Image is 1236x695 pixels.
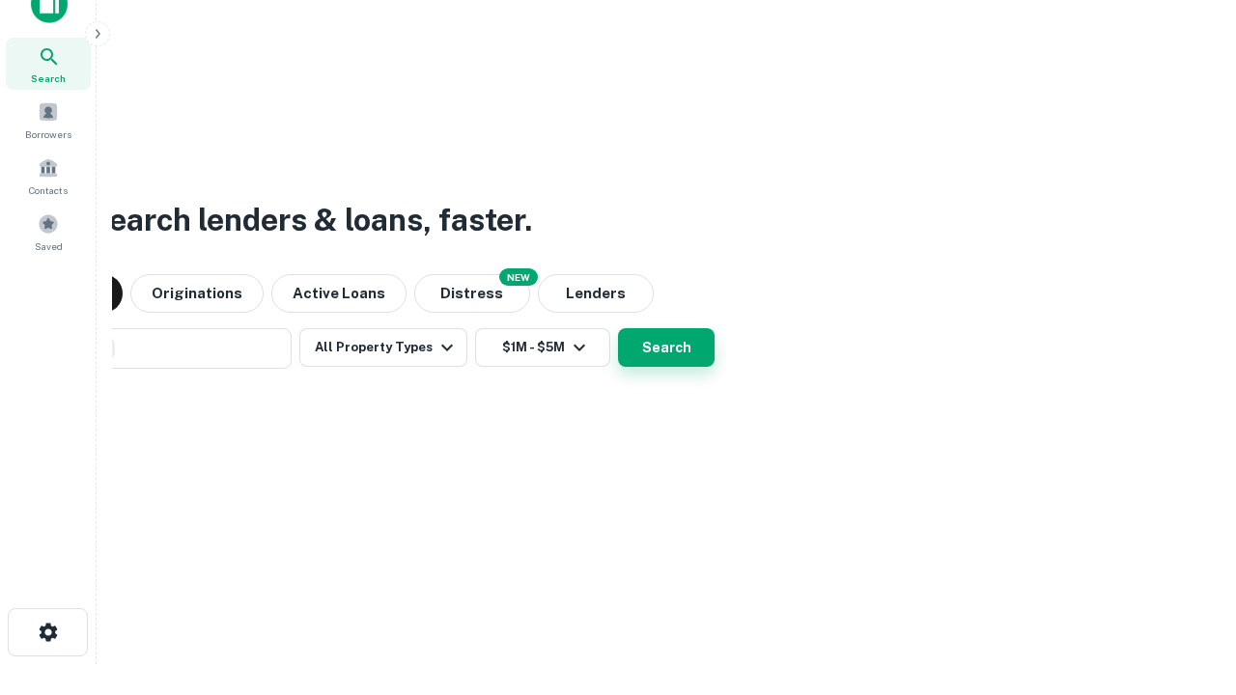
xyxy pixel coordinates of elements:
button: Originations [130,274,264,313]
a: Contacts [6,150,91,202]
a: Saved [6,206,91,258]
button: Lenders [538,274,654,313]
button: Search [618,328,715,367]
span: Borrowers [25,126,71,142]
span: Search [31,70,66,86]
a: Search [6,38,91,90]
span: Contacts [29,182,68,198]
a: Borrowers [6,94,91,146]
span: Saved [35,238,63,254]
button: Active Loans [271,274,407,313]
button: Search distressed loans with lien and other non-mortgage details. [414,274,530,313]
iframe: Chat Widget [1139,541,1236,633]
div: NEW [499,268,538,286]
button: $1M - $5M [475,328,610,367]
h3: Search lenders & loans, faster. [88,197,532,243]
button: All Property Types [299,328,467,367]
